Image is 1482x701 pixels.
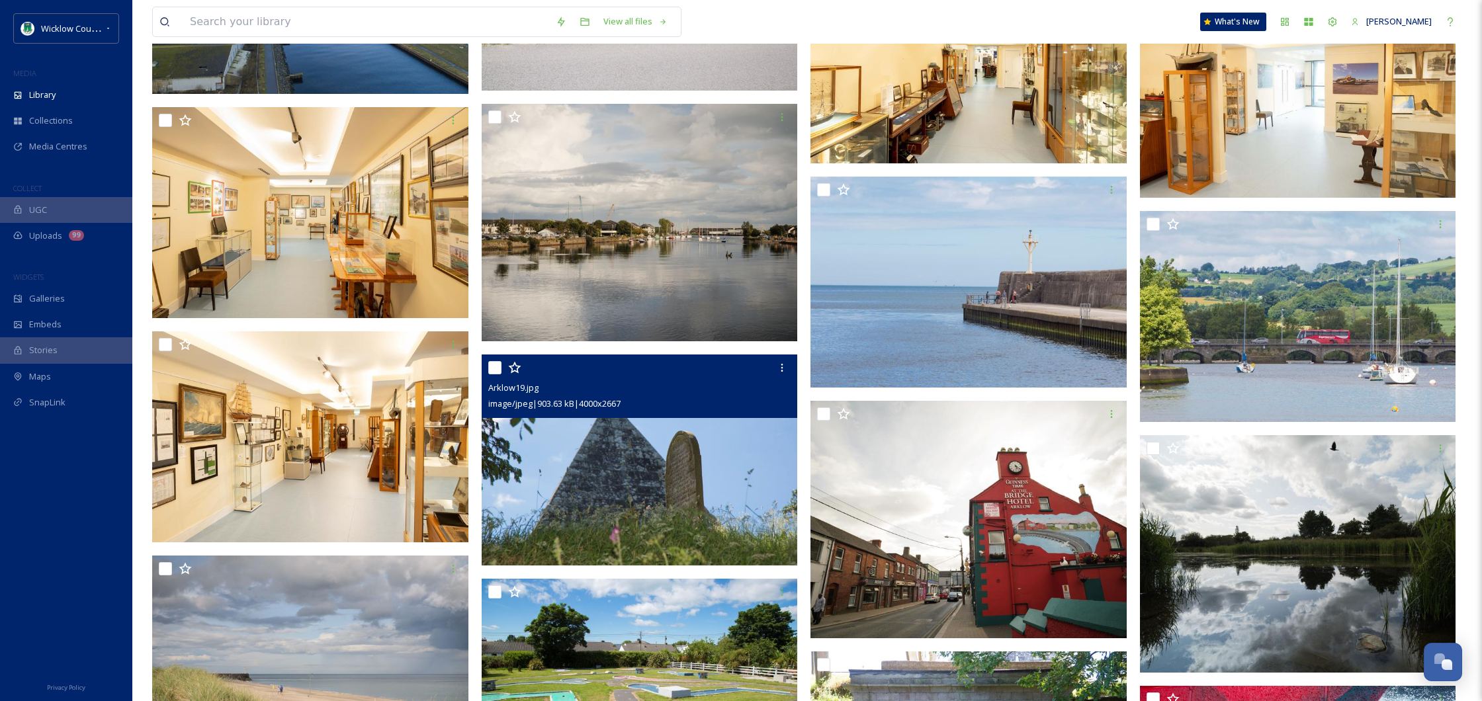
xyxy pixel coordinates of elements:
[21,22,34,35] img: download%20(9).png
[1200,13,1266,31] a: What's New
[488,397,621,409] span: image/jpeg | 903.63 kB | 4000 x 2667
[47,679,85,694] a: Privacy Policy
[488,382,539,393] span: Arklow19.jpg
[29,396,65,409] span: SnapLink
[13,183,42,193] span: COLLECT
[810,177,1127,388] img: Arklow8.jpg
[1424,643,1462,681] button: Open Chat
[29,114,73,127] span: Collections
[482,104,798,341] img: Arklow5.jpg
[47,683,85,692] span: Privacy Policy
[29,318,62,331] span: Embeds
[1140,211,1456,422] img: Arklow7.jpg
[29,204,47,216] span: UGC
[29,292,65,305] span: Galleries
[29,344,58,356] span: Stories
[1366,15,1432,27] span: [PERSON_NAME]
[13,272,44,282] span: WIDGETS
[29,229,62,242] span: Uploads
[152,107,468,318] img: 8.jpg
[183,7,549,36] input: Search your library
[597,9,674,34] a: View all files
[13,68,36,78] span: MEDIA
[41,22,134,34] span: Wicklow County Council
[29,370,51,383] span: Maps
[29,89,56,101] span: Library
[1140,435,1456,673] img: Arklow3.jpg
[1344,9,1438,34] a: [PERSON_NAME]
[69,230,84,241] div: 99
[29,140,87,153] span: Media Centres
[482,354,798,565] img: Arklow19.jpg
[810,401,1127,638] img: Arklow4.jpg
[152,331,468,542] img: 4.jpg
